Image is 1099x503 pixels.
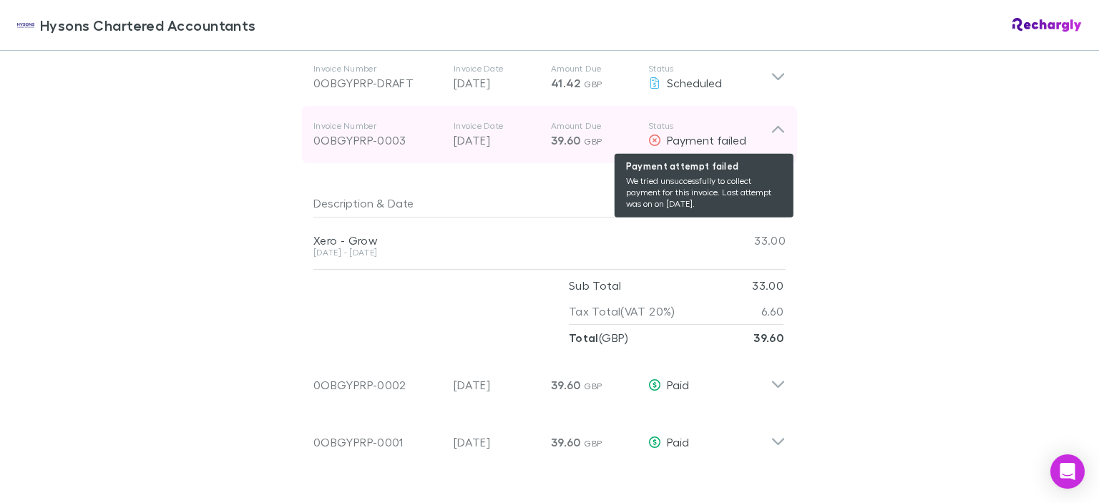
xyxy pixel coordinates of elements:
[648,120,771,132] p: Status
[454,74,539,92] p: [DATE]
[551,76,581,90] span: 41.42
[302,408,797,465] div: 0OBGYPRP-0001[DATE]39.60 GBPPaid
[454,434,539,451] p: [DATE]
[17,16,34,34] img: Hysons Chartered Accountants's Logo
[388,189,414,218] button: Date
[313,376,442,394] div: 0OBGYPRP-0002
[313,248,700,257] div: [DATE] - [DATE]
[584,438,602,449] span: GBP
[302,49,797,106] div: Invoice Number0OBGYPRP-DRAFTInvoice Date[DATE]Amount Due41.42 GBPStatusScheduled
[761,298,783,324] p: 6.60
[454,120,539,132] p: Invoice Date
[584,381,602,391] span: GBP
[667,76,722,89] span: Scheduled
[313,74,442,92] div: 0OBGYPRP-DRAFT
[313,132,442,149] div: 0OBGYPRP-0003
[551,133,581,147] span: 39.60
[667,378,689,391] span: Paid
[454,132,539,149] p: [DATE]
[648,63,771,74] p: Status
[569,298,675,324] p: Tax Total (VAT 20%)
[40,14,256,36] span: Hysons Chartered Accountants
[1050,454,1085,489] div: Open Intercom Messenger
[551,378,581,392] span: 39.60
[302,106,797,163] div: Invoice Number0OBGYPRP-0003Invoice Date[DATE]Amount Due39.60 GBPStatus
[302,351,797,408] div: 0OBGYPRP-0002[DATE]39.60 GBPPaid
[569,325,629,351] p: ( GBP )
[753,331,783,345] strong: 39.60
[1012,18,1082,32] img: Rechargly Logo
[569,331,599,345] strong: Total
[454,63,539,74] p: Invoice Date
[454,376,539,394] p: [DATE]
[313,63,442,74] p: Invoice Number
[584,136,602,147] span: GBP
[551,435,581,449] span: 39.60
[551,63,637,74] p: Amount Due
[313,434,442,451] div: 0OBGYPRP-0001
[569,273,621,298] p: Sub Total
[700,218,786,263] div: 33.00
[584,79,602,89] span: GBP
[667,133,746,147] span: Payment failed
[313,233,700,248] div: Xero - Grow
[551,120,637,132] p: Amount Due
[667,435,689,449] span: Paid
[752,273,783,298] p: 33.00
[313,120,442,132] p: Invoice Number
[313,189,373,218] button: Description
[313,189,694,218] div: &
